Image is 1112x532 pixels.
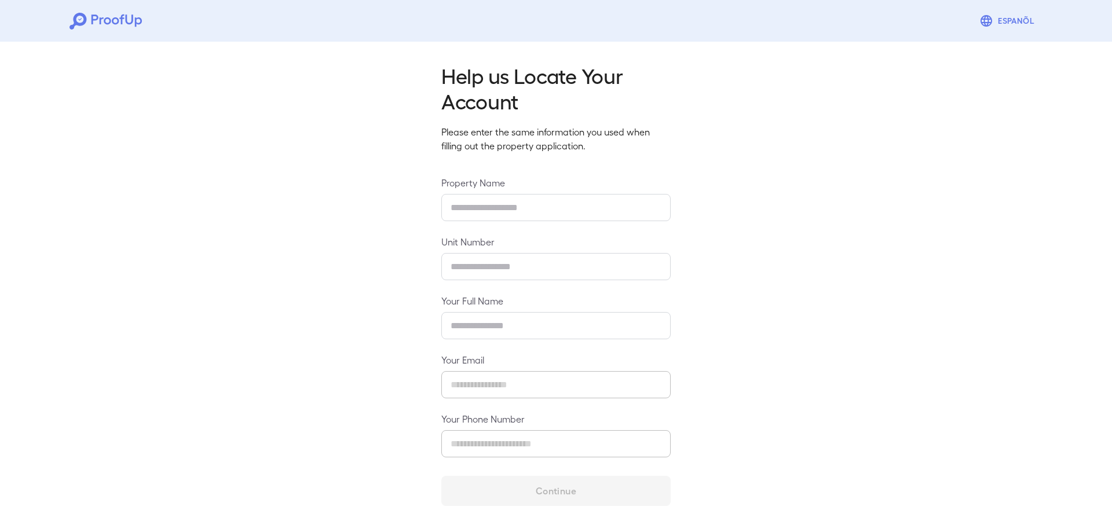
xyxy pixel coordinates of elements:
label: Your Phone Number [441,412,671,425]
label: Your Full Name [441,294,671,307]
button: Espanõl [975,9,1042,32]
label: Property Name [441,176,671,189]
p: Please enter the same information you used when filling out the property application. [441,125,671,153]
h2: Help us Locate Your Account [441,63,671,113]
label: Your Email [441,353,671,366]
label: Unit Number [441,235,671,248]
